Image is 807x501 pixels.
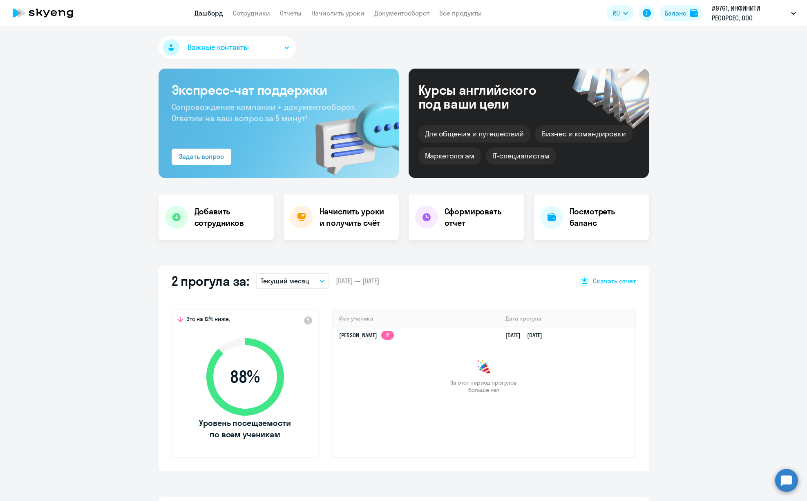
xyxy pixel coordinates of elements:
[336,276,379,285] span: [DATE] — [DATE]
[304,86,399,178] img: bg-img
[449,379,518,394] span: За этот период прогулов больше нет
[374,9,429,17] a: Документооборот
[194,9,223,17] a: Дашборд
[660,5,703,21] button: Балансbalance
[593,276,636,285] span: Скачать отчет
[339,332,394,339] a: [PERSON_NAME]2
[418,147,481,165] div: Маркетологам
[445,206,517,229] h4: Сформировать отчет
[708,3,800,23] button: #9761, ИНФИНИТИ РЕСОРСЕС, ООО
[188,42,249,53] span: Важные контакты
[280,9,302,17] a: Отчеты
[172,273,249,289] h2: 2 прогула за:
[613,8,620,18] span: RU
[486,147,556,165] div: IT-специалистам
[194,206,267,229] h4: Добавить сотрудников
[690,9,698,17] img: balance
[261,276,309,286] p: Текущий месяц
[607,5,634,21] button: RU
[172,82,386,98] h3: Экспресс-чат поддержки
[311,9,364,17] a: Начислить уроки
[198,417,292,440] span: Уровень посещаемости по всем ученикам
[198,367,292,387] span: 88 %
[172,102,356,123] span: Сопровождение компании + документооборот. Ответим на ваш вопрос за 5 минут!
[665,8,686,18] div: Баланс
[505,332,549,339] a: [DATE][DATE]
[333,310,499,327] th: Имя ученика
[439,9,482,17] a: Все продукты
[159,36,296,59] button: Важные контакты
[712,3,788,23] p: #9761, ИНФИНИТИ РЕСОРСЕС, ООО
[499,310,635,327] th: Дата прогула
[570,206,642,229] h4: Посмотреть баланс
[256,273,329,289] button: Текущий месяц
[186,315,230,325] span: Это на 12% ниже,
[381,331,394,340] app-skyeng-badge: 2
[179,151,224,161] div: Задать вопрос
[418,83,558,111] div: Курсы английского под ваши цели
[535,125,633,143] div: Бизнес и командировки
[320,206,391,229] h4: Начислить уроки и получить счёт
[418,125,531,143] div: Для общения и путешествий
[172,149,231,165] button: Задать вопрос
[476,359,492,376] img: congrats
[233,9,270,17] a: Сотрудники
